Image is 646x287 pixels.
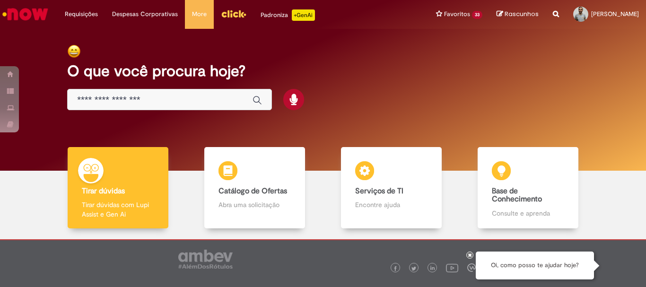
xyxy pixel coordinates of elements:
div: Padroniza [261,9,315,21]
span: 33 [472,11,482,19]
img: ServiceNow [1,5,50,24]
p: Consulte e aprenda [492,209,564,218]
img: logo_footer_facebook.png [393,266,398,271]
span: Favoritos [444,9,470,19]
img: logo_footer_workplace.png [467,263,476,272]
span: Rascunhos [505,9,539,18]
h2: O que você procura hoje? [67,63,579,79]
p: Abra uma solicitação [218,200,290,209]
p: +GenAi [292,9,315,21]
a: Serviços de TI Encontre ajuda [323,147,460,229]
span: Despesas Corporativas [112,9,178,19]
a: Rascunhos [497,10,539,19]
b: Tirar dúvidas [82,186,125,196]
b: Base de Conhecimento [492,186,542,204]
img: logo_footer_twitter.png [411,266,416,271]
img: logo_footer_youtube.png [446,261,458,274]
img: click_logo_yellow_360x200.png [221,7,246,21]
button: Iniciar Conversa de Suporte [603,252,632,280]
span: Requisições [65,9,98,19]
span: [PERSON_NAME] [591,10,639,18]
b: Catálogo de Ofertas [218,186,287,196]
div: Oi, como posso te ajudar hoje? [476,252,594,279]
img: logo_footer_ambev_rotulo_gray.png [178,250,233,269]
span: More [192,9,207,19]
a: Tirar dúvidas Tirar dúvidas com Lupi Assist e Gen Ai [50,147,186,229]
p: Tirar dúvidas com Lupi Assist e Gen Ai [82,200,154,219]
a: Base de Conhecimento Consulte e aprenda [460,147,596,229]
img: logo_footer_linkedin.png [430,266,435,271]
b: Serviços de TI [355,186,403,196]
a: Catálogo de Ofertas Abra uma solicitação [186,147,323,229]
p: Encontre ajuda [355,200,427,209]
img: happy-face.png [67,44,81,58]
